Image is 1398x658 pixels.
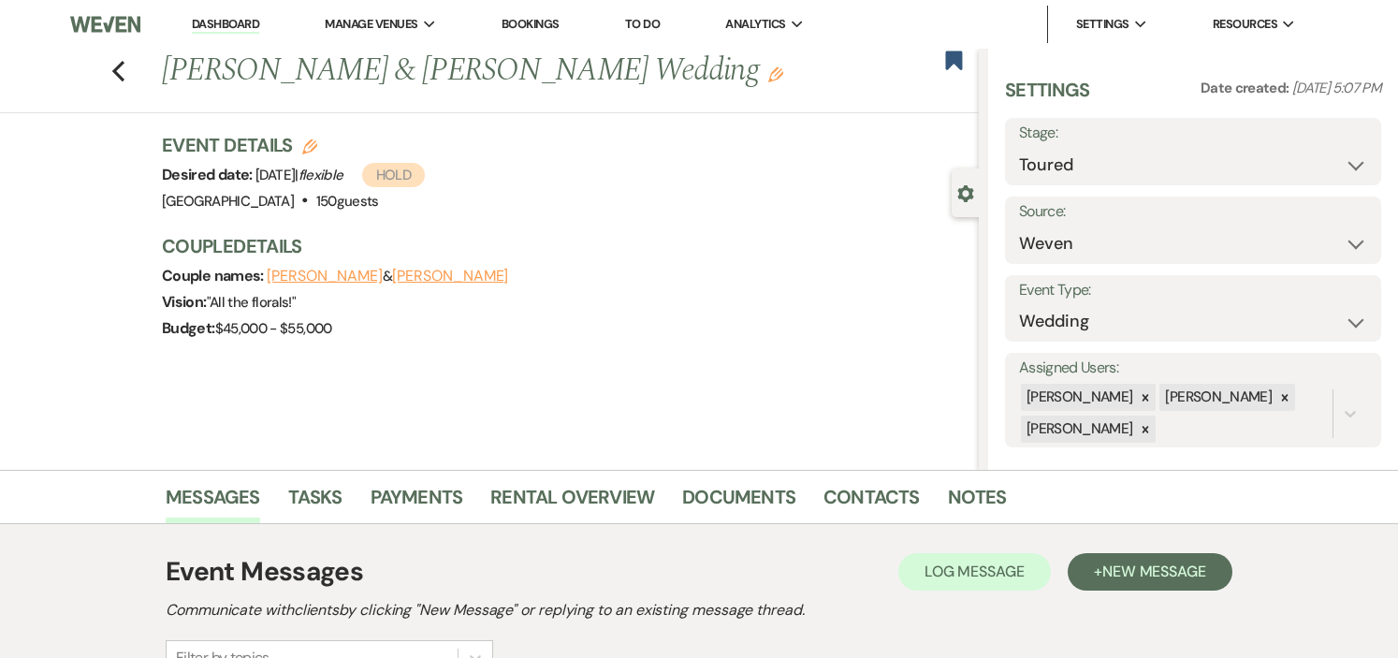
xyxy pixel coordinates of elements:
[207,293,297,312] span: " All the florals! "
[162,318,215,338] span: Budget:
[1019,120,1367,147] label: Stage:
[267,267,508,285] span: &
[1068,553,1232,591] button: +New Message
[1213,15,1277,34] span: Resources
[625,16,660,32] a: To Do
[162,192,294,211] span: [GEOGRAPHIC_DATA]
[371,482,463,523] a: Payments
[1159,384,1274,411] div: [PERSON_NAME]
[316,192,379,211] span: 150 guests
[166,482,260,523] a: Messages
[898,553,1051,591] button: Log Message
[1005,77,1090,118] h3: Settings
[70,5,140,44] img: Weven Logo
[768,66,783,82] button: Edit
[267,269,383,284] button: [PERSON_NAME]
[823,482,920,523] a: Contacts
[948,482,1007,523] a: Notes
[502,16,560,32] a: Bookings
[162,266,267,285] span: Couple names:
[1019,198,1367,226] label: Source:
[162,132,425,158] h3: Event Details
[288,482,342,523] a: Tasks
[215,319,332,338] span: $45,000 - $55,000
[490,482,654,523] a: Rental Overview
[162,292,207,312] span: Vision:
[1102,562,1206,581] span: New Message
[362,163,425,187] span: Hold
[162,233,960,259] h3: Couple Details
[162,49,808,94] h1: [PERSON_NAME] & [PERSON_NAME] Wedding
[725,15,785,34] span: Analytics
[1076,15,1129,34] span: Settings
[1021,384,1136,411] div: [PERSON_NAME]
[925,562,1025,581] span: Log Message
[682,482,795,523] a: Documents
[1201,79,1292,97] span: Date created:
[1021,416,1136,443] div: [PERSON_NAME]
[1019,277,1367,304] label: Event Type:
[166,552,363,592] h1: Event Messages
[325,15,417,34] span: Manage Venues
[192,16,259,34] a: Dashboard
[162,165,255,184] span: Desired date:
[166,599,1232,621] h2: Communicate with clients by clicking "New Message" or replying to an existing message thread.
[299,166,343,184] span: flexible
[957,183,974,201] button: Close lead details
[1019,355,1367,382] label: Assigned Users:
[1292,79,1381,97] span: [DATE] 5:07 PM
[392,269,508,284] button: [PERSON_NAME]
[255,166,425,184] span: [DATE] |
